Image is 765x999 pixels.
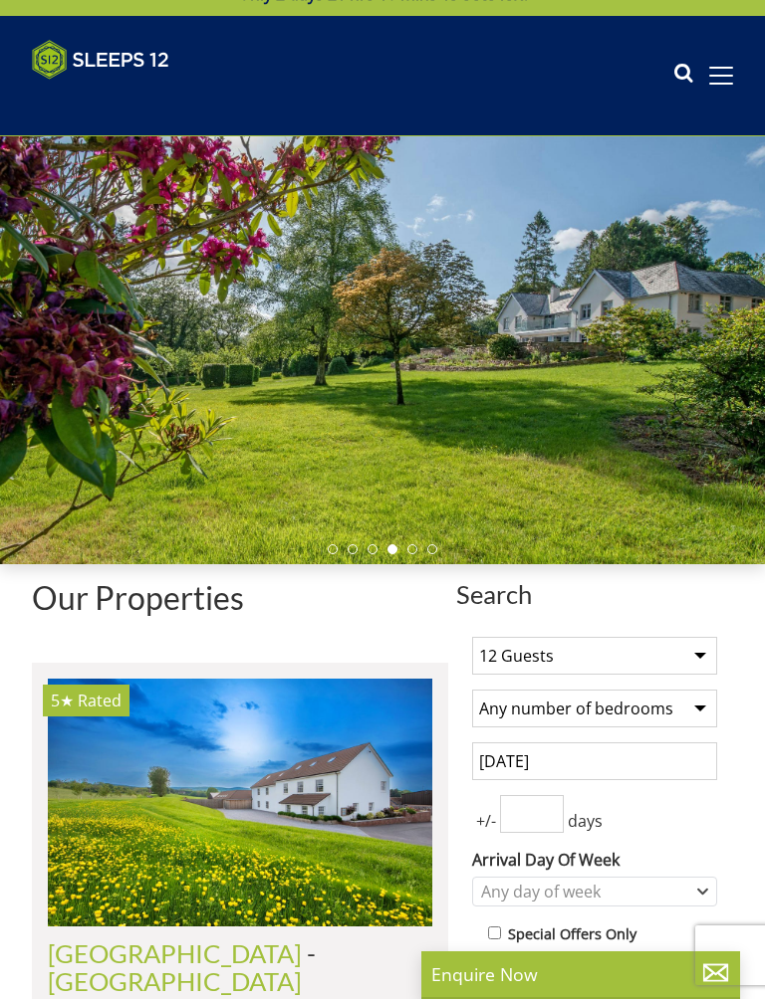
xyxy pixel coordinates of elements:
h1: Our Properties [32,580,448,615]
img: inwood-farmhouse-somerset-accommodation-home-holiday-sleeps-22.original.jpg [48,679,432,926]
a: [GEOGRAPHIC_DATA] [48,966,302,996]
span: Rated [78,690,122,711]
span: Search [456,580,733,608]
input: Arrival Date [472,742,717,780]
div: Any day of week [476,881,692,902]
div: Combobox [472,877,717,906]
img: Sleeps 12 [32,40,169,80]
iframe: Customer reviews powered by Trustpilot [22,92,231,108]
p: Enquire Now [431,961,730,987]
span: days [564,809,607,833]
span: +/- [472,809,500,833]
label: Arrival Day Of Week [472,848,717,872]
label: Special Offers Only [508,923,637,945]
a: 5★ Rated [48,679,432,926]
span: - [48,938,316,996]
a: [GEOGRAPHIC_DATA] [48,938,302,968]
span: Inwood Farmhouse has a 5 star rating under the Quality in Tourism Scheme [51,690,74,711]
